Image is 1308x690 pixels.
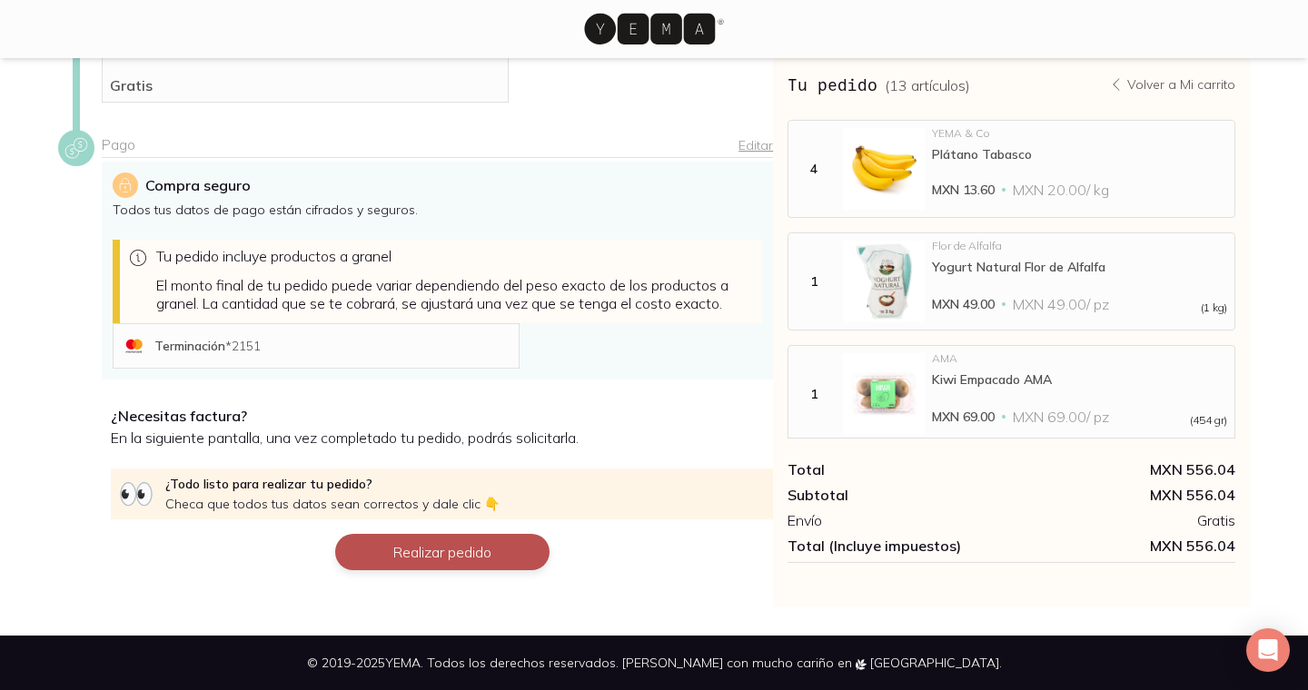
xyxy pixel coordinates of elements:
div: YEMA & Co [932,128,1227,139]
div: Yogurt Natural Flor de Alfalfa [932,259,1227,275]
div: Open Intercom Messenger [1246,628,1290,672]
p: En la siguiente pantalla, una vez completado tu pedido, podrás solicitarla. [111,429,773,447]
span: (1 kg) [1201,302,1227,313]
div: Flor de Alfalfa [932,241,1227,251]
div: 4 [792,161,836,177]
span: 👀 [118,476,154,510]
span: MXN 69.00 / pz [1013,408,1109,426]
span: Checa que todos tus datos sean correctos y dale clic 👇 [165,496,500,512]
div: Plátano Tabasco [932,146,1227,163]
span: MXN 49.00 [932,295,995,313]
div: Subtotal [788,486,1011,504]
div: MXN 556.04 [1012,460,1235,478]
img: Yogurt Natural Flor de Alfalfa [843,241,925,322]
span: MXN 556.04 [1012,537,1235,555]
div: Total (Incluye impuestos) [788,537,1011,555]
img: Kiwi Empacado AMA [843,353,925,435]
p: ¿Todo listo para realizar tu pedido? [165,476,500,512]
div: Total [788,460,1011,478]
p: Terminación [154,338,261,354]
span: MXN 13.60 [932,181,995,199]
div: Envío [788,511,1011,529]
span: ( 13 artículos ) [885,76,970,94]
img: Plátano Tabasco [843,128,925,210]
button: Realizar pedido [335,534,550,570]
a: Editar [738,137,773,153]
h3: Tu pedido [788,73,970,96]
p: El monto final de tu pedido puede variar dependiendo del peso exacto de los productos a granel. L... [156,276,755,312]
p: Gratis [110,76,500,94]
div: 1 [792,273,836,290]
span: Tu pedido incluye productos a granel [156,247,391,265]
p: Compra seguro [145,174,251,196]
span: * 2151 [225,338,261,354]
div: 1 [792,386,836,402]
div: MXN 556.04 [1012,486,1235,504]
p: Todos tus datos de pago están cifrados y seguros. [113,202,762,218]
span: MXN 69.00 [932,408,995,426]
p: Volver a Mi carrito [1127,76,1235,93]
div: AMA [932,353,1227,364]
span: MXN 20.00 / kg [1013,181,1109,199]
span: MXN 49.00 / pz [1013,295,1109,313]
span: [PERSON_NAME] con mucho cariño en [GEOGRAPHIC_DATA]. [622,655,1002,671]
a: Volver a Mi carrito [1109,76,1235,93]
div: Kiwi Empacado AMA [932,371,1227,388]
p: ¿Necesitas factura? [111,407,773,425]
div: Pago [102,135,773,158]
div: Gratis [1012,511,1235,529]
span: (454 gr) [1190,415,1227,426]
